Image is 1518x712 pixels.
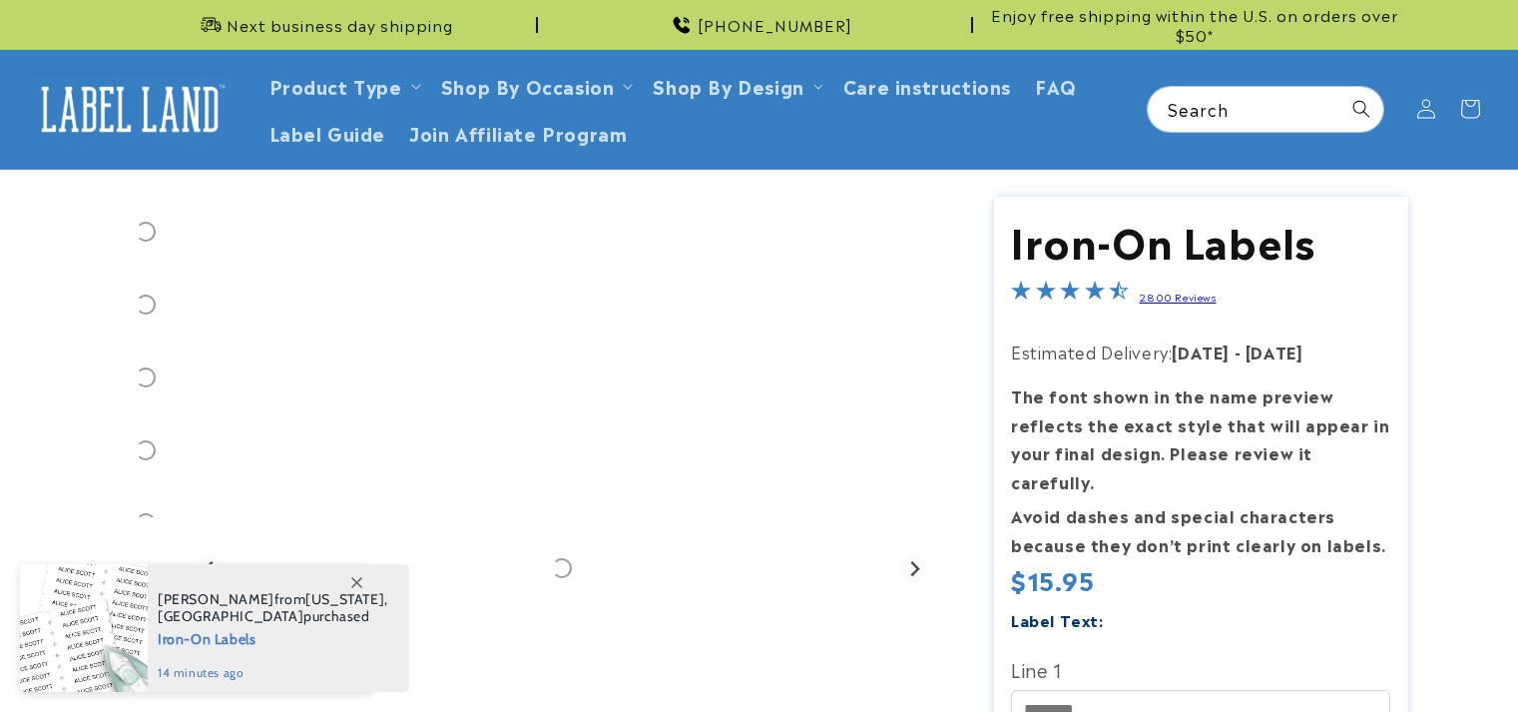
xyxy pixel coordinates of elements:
[653,72,803,99] a: Shop By Design
[1246,340,1303,363] strong: [DATE]
[158,590,274,608] span: [PERSON_NAME]
[1011,214,1390,266] h1: Iron-On Labels
[641,62,830,109] summary: Shop By Design
[831,62,1023,109] a: Care instructions
[1023,62,1089,109] a: FAQ
[1319,626,1498,692] iframe: Gorgias live chat messenger
[1172,340,1230,363] strong: [DATE]
[1011,383,1389,493] strong: The font shown in the name preview reflects the exact style that will appear in your final design...
[269,72,402,99] a: Product Type
[227,15,453,35] span: Next business day shipping
[111,197,181,267] div: Go to slide 1
[397,109,639,156] a: Join Affiliate Program
[257,62,429,109] summary: Product Type
[269,121,386,144] span: Label Guide
[981,5,1408,44] span: Enjoy free shipping within the U.S. on orders over $50*
[23,71,238,148] a: Label Land
[1011,564,1095,595] span: $15.95
[1011,338,1390,366] p: Estimated Delivery:
[257,109,398,156] a: Label Guide
[158,607,303,625] span: [GEOGRAPHIC_DATA]
[30,78,230,140] img: Label Land
[1339,87,1383,131] button: Search
[441,74,615,97] span: Shop By Occasion
[305,590,384,608] span: [US_STATE]
[1139,290,1216,304] a: 2800 Reviews
[158,591,388,625] span: from , purchased
[698,15,852,35] span: [PHONE_NUMBER]
[1011,283,1129,307] span: 4.5-star overall rating
[1011,653,1390,685] label: Line 1
[409,121,627,144] span: Join Affiliate Program
[1235,340,1242,363] strong: -
[111,488,181,558] div: Go to slide 5
[197,555,224,582] button: Go to last slide
[429,62,642,109] summary: Shop By Occasion
[1011,503,1386,556] strong: Avoid dashes and special characters because they don’t print clearly on labels.
[111,343,181,412] div: Go to slide 3
[1011,608,1104,631] label: Label Text:
[111,270,181,340] div: Go to slide 2
[1035,74,1077,97] span: FAQ
[900,555,927,582] button: Next slide
[843,74,1011,97] span: Care instructions
[111,415,181,485] div: Go to slide 4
